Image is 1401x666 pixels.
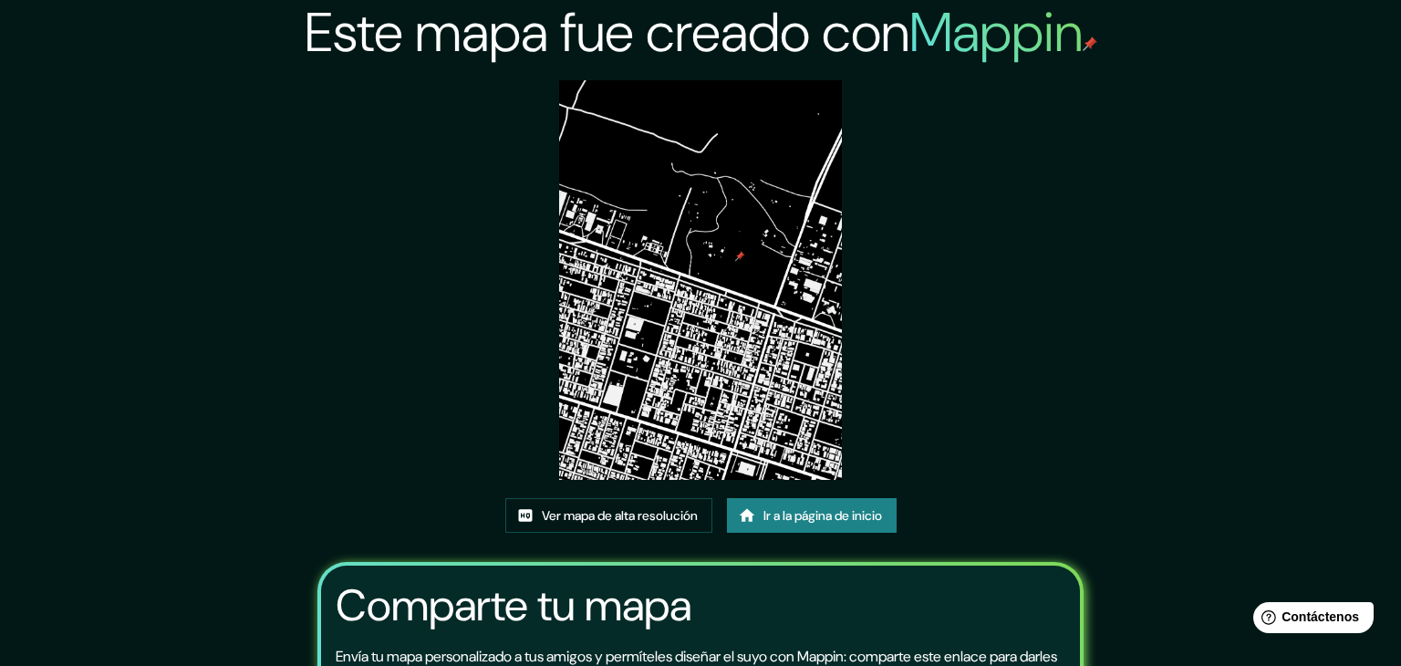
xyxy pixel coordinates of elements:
iframe: Lanzador de widgets de ayuda [1239,595,1381,646]
font: Ir a la página de inicio [763,507,882,524]
font: Ver mapa de alta resolución [542,507,698,524]
img: created-map [559,80,842,480]
a: Ver mapa de alta resolución [505,498,712,533]
img: pin de mapeo [1083,36,1097,51]
a: Ir a la página de inicio [727,498,897,533]
font: Comparte tu mapa [336,577,691,634]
